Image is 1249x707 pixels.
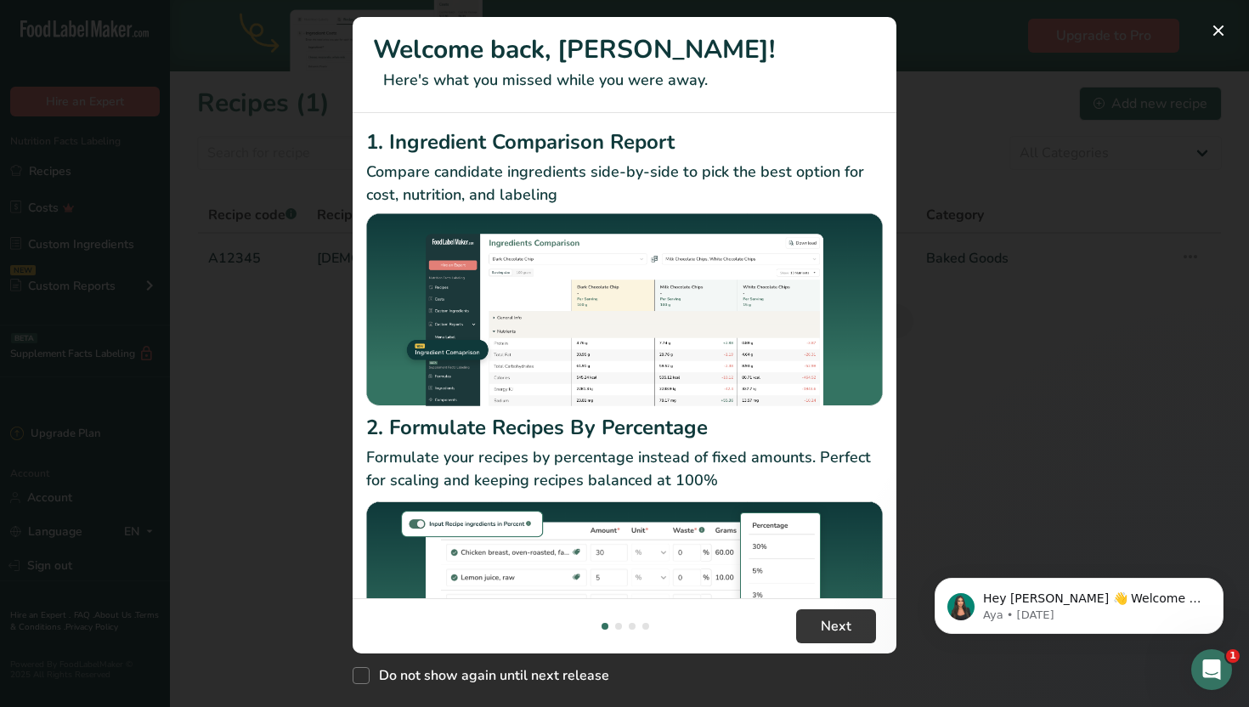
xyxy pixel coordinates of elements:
iframe: Intercom notifications message [909,542,1249,661]
h2: 1. Ingredient Comparison Report [366,127,883,157]
span: Next [821,616,851,636]
p: Compare candidate ingredients side-by-side to pick the best option for cost, nutrition, and labeling [366,161,883,206]
p: Here's what you missed while you were away. [373,69,876,92]
span: 1 [1226,649,1240,663]
h2: 2. Formulate Recipes By Percentage [366,412,883,443]
h1: Welcome back, [PERSON_NAME]! [373,31,876,69]
button: Next [796,609,876,643]
iframe: Intercom live chat [1191,649,1232,690]
img: Formulate Recipes By Percentage [366,499,883,704]
p: Formulate your recipes by percentage instead of fixed amounts. Perfect for scaling and keeping re... [366,446,883,492]
span: Do not show again until next release [370,667,609,684]
img: Ingredient Comparison Report [366,213,883,406]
